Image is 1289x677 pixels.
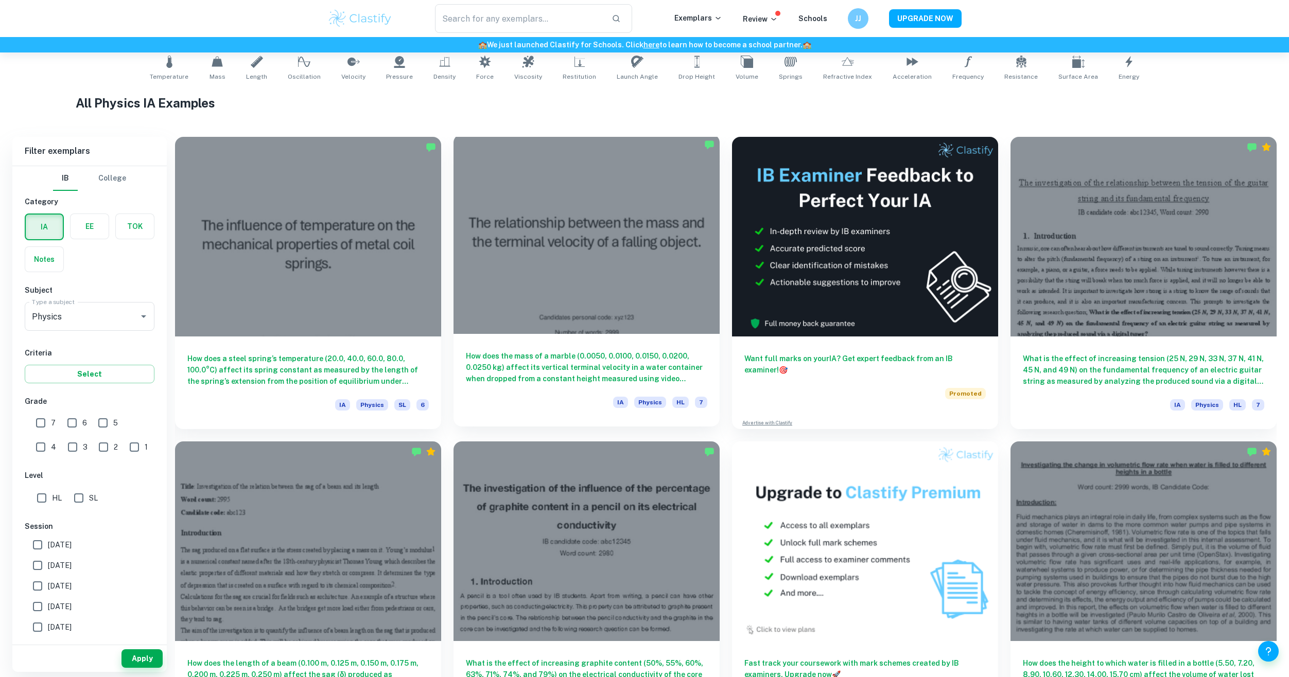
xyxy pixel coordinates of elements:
[732,137,998,429] a: Want full marks on yourIA? Get expert feedback from an IB examiner!PromotedAdvertise with Clastify
[25,470,154,481] h6: Level
[83,441,88,453] span: 3
[116,214,154,239] button: TOK
[175,137,441,429] a: How does a steel spring’s temperature (20.0, 40.0, 60.0, 80.0, 100.0°C) affect its spring constan...
[779,366,788,374] span: 🎯
[2,39,1287,50] h6: We just launched Clastify for Schools. Click to learn how to become a school partner.
[288,72,321,81] span: Oscillation
[113,417,118,429] span: 5
[704,139,715,150] img: Marked
[145,441,148,453] span: 1
[743,13,778,25] p: Review
[386,72,413,81] span: Pressure
[246,72,267,81] span: Length
[121,649,163,668] button: Apply
[187,353,429,387] h6: How does a steel spring’s temperature (20.0, 40.0, 60.0, 80.0, 100.0°C) affect its spring constan...
[1170,399,1185,411] span: IA
[210,72,225,81] span: Mass
[48,560,72,571] span: [DATE]
[356,399,388,411] span: Physics
[952,72,984,81] span: Frequency
[1058,72,1098,81] span: Surface Area
[852,13,864,24] h6: JJ
[51,441,56,453] span: 4
[48,601,72,612] span: [DATE]
[1261,447,1271,457] div: Premium
[514,72,542,81] span: Viscosity
[1011,137,1277,429] a: What is the effect of increasing tension (25 N, 29 N, 33 N, 37 N, 41 N, 45 N, and 49 N) on the fu...
[12,137,167,166] h6: Filter exemplars
[803,41,811,49] span: 🏫
[32,297,75,306] label: Type a subject
[394,399,410,411] span: SL
[1252,399,1264,411] span: 7
[53,166,126,191] div: Filter type choice
[25,247,63,272] button: Notes
[48,580,72,592] span: [DATE]
[634,397,666,408] span: Physics
[798,14,827,23] a: Schools
[476,72,494,81] span: Force
[704,447,715,457] img: Marked
[25,196,154,207] h6: Category
[742,419,792,426] a: Advertise with Clastify
[82,417,87,429] span: 6
[416,399,429,411] span: 6
[1191,399,1223,411] span: Physics
[454,137,720,429] a: How does the mass of a marble (0.0050, 0.0100, 0.0150, 0.0200, 0.0250 kg) affect its vertical ter...
[563,72,596,81] span: Restitution
[466,350,707,384] h6: How does the mass of a marble (0.0050, 0.0100, 0.0150, 0.0200, 0.0250 kg) affect its vertical ter...
[26,215,63,239] button: IA
[848,8,868,29] button: JJ
[617,72,658,81] span: Launch Angle
[945,388,986,399] span: Promoted
[889,9,962,28] button: UPGRADE NOW
[1258,641,1279,662] button: Help and Feedback
[1247,142,1257,152] img: Marked
[674,12,722,24] p: Exemplars
[643,41,659,49] a: here
[678,72,715,81] span: Drop Height
[1119,72,1139,81] span: Energy
[426,142,436,152] img: Marked
[1261,142,1271,152] div: Premium
[732,441,998,641] img: Thumbnail
[823,72,872,81] span: Refractive Index
[411,447,422,457] img: Marked
[71,214,109,239] button: EE
[335,399,350,411] span: IA
[53,166,78,191] button: IB
[695,397,707,408] span: 7
[25,396,154,407] h6: Grade
[136,309,151,324] button: Open
[98,166,126,191] button: College
[25,347,154,359] h6: Criteria
[744,353,986,376] h6: Want full marks on your IA ? Get expert feedback from an IB examiner!
[435,4,603,33] input: Search for any exemplars...
[25,365,154,383] button: Select
[672,397,689,408] span: HL
[341,72,365,81] span: Velocity
[76,94,1213,112] h1: All Physics IA Examples
[736,72,758,81] span: Volume
[89,492,98,504] span: SL
[327,8,393,29] img: Clastify logo
[1247,447,1257,457] img: Marked
[779,72,803,81] span: Springs
[478,41,487,49] span: 🏫
[1229,399,1246,411] span: HL
[51,417,56,429] span: 7
[48,539,72,550] span: [DATE]
[1004,72,1038,81] span: Resistance
[732,137,998,336] img: Thumbnail
[25,521,154,532] h6: Session
[426,447,436,457] div: Premium
[48,621,72,633] span: [DATE]
[114,441,118,453] span: 2
[613,397,628,408] span: IA
[52,492,62,504] span: HL
[433,72,456,81] span: Density
[1023,353,1264,387] h6: What is the effect of increasing tension (25 N, 29 N, 33 N, 37 N, 41 N, 45 N, and 49 N) on the fu...
[150,72,188,81] span: Temperature
[893,72,932,81] span: Acceleration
